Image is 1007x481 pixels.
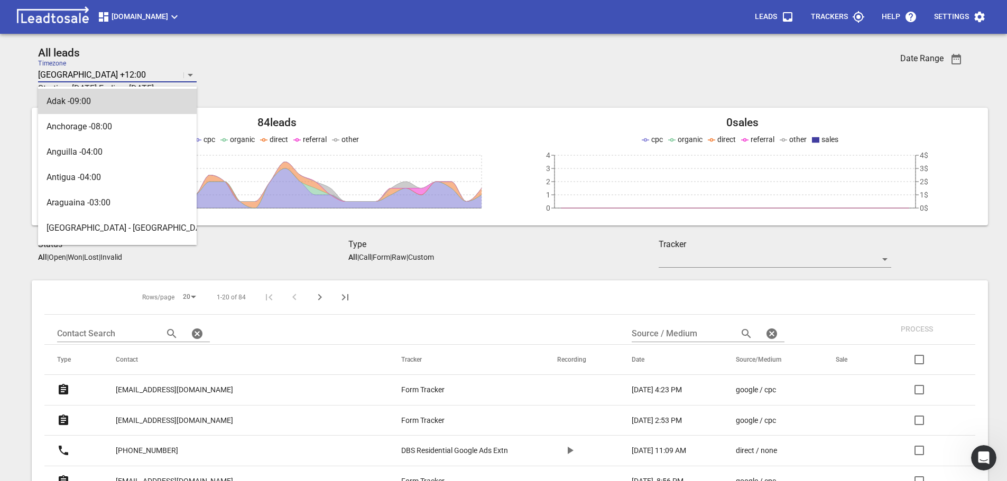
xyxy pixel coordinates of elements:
p: Raw [392,253,407,261]
th: Recording [544,345,619,375]
tspan: 0$ [920,204,928,212]
a: DBS Residential Google Ads Extn [401,445,515,456]
button: Next Page [307,285,332,310]
img: logo [13,6,93,27]
div: Adak -09:00 [38,89,197,114]
a: google / cpc [736,415,793,426]
a: [EMAIL_ADDRESS][DOMAIN_NAME] [116,408,233,433]
button: Last Page [332,285,358,310]
span: referral [751,135,774,144]
a: Form Tracker [401,384,515,395]
tspan: 1 [546,191,550,199]
p: google / cpc [736,415,776,426]
span: Rows/page [142,293,174,302]
span: cpc [651,135,663,144]
div: Argentina - [GEOGRAPHIC_DATA] -03:00 [38,241,197,266]
p: Help [882,12,900,22]
div: Anguilla -04:00 [38,139,197,165]
p: Trackers [811,12,848,22]
span: 1-20 of 84 [217,293,246,302]
p: Open [49,253,66,261]
svg: Form [57,383,70,396]
div: Araguaina -03:00 [38,190,197,215]
h3: Type [348,238,659,251]
span: | [357,253,359,261]
div: Antigua -04:00 [38,165,197,190]
a: direct / none [736,445,793,456]
span: direct [270,135,288,144]
tspan: 0 [546,204,550,212]
span: | [390,253,392,261]
span: sales [821,135,838,144]
svg: Form [57,414,70,427]
button: Date Range [944,46,969,72]
span: referral [303,135,327,144]
span: other [789,135,807,144]
div: [GEOGRAPHIC_DATA] - [GEOGRAPHIC_DATA] -03:00 [38,215,197,241]
span: direct [717,135,736,144]
th: Type [44,345,103,375]
tspan: 2$ [920,177,928,186]
p: google / cpc [736,384,776,395]
th: Sale [823,345,880,375]
tspan: 1$ [920,191,928,199]
h3: Date Range [900,53,944,63]
p: [DATE] 11:09 AM [632,445,686,456]
p: Form Tracker [401,384,445,395]
svg: Call [57,444,70,457]
p: Won [68,253,82,261]
aside: All [38,253,47,261]
a: [EMAIL_ADDRESS][DOMAIN_NAME] [116,377,233,403]
span: | [99,253,100,261]
span: cpc [204,135,215,144]
tspan: 3$ [920,164,928,173]
span: [DOMAIN_NAME] [97,11,181,23]
a: [PHONE_NUMBER] [116,438,178,464]
p: DBS Residential Google Ads Extn [401,445,508,456]
th: Tracker [389,345,544,375]
th: Source/Medium [723,345,823,375]
p: Lost [84,253,99,261]
a: Form Tracker [401,415,515,426]
span: | [66,253,68,261]
tspan: 3 [546,164,550,173]
p: Form Tracker [401,415,445,426]
th: Contact [103,345,389,375]
label: Timezone [38,60,66,67]
a: google / cpc [736,384,793,395]
th: Date [619,345,723,375]
p: Settings [934,12,969,22]
p: [EMAIL_ADDRESS][DOMAIN_NAME] [116,415,233,426]
a: [DATE] 4:23 PM [632,384,694,395]
p: Call [359,253,371,261]
tspan: 4 [546,151,550,159]
span: | [371,253,373,261]
tspan: 4$ [920,151,928,159]
a: [DATE] 2:53 PM [632,415,694,426]
aside: All [348,253,357,261]
p: Leads [755,12,777,22]
h3: Starting: [DATE] Ending: [DATE] [38,82,814,95]
div: 20 [179,290,200,304]
p: direct / none [736,445,777,456]
span: organic [230,135,255,144]
p: [DATE] 2:53 PM [632,415,682,426]
p: [DATE] 4:23 PM [632,384,682,395]
h2: 84 leads [44,116,510,129]
span: | [47,253,49,261]
p: [PHONE_NUMBER] [116,445,178,456]
tspan: 2 [546,177,550,186]
span: organic [678,135,703,144]
button: [DOMAIN_NAME] [93,6,185,27]
span: | [82,253,84,261]
span: other [341,135,359,144]
h2: 0 sales [510,116,976,129]
h3: Tracker [659,238,891,251]
a: [DATE] 11:09 AM [632,445,694,456]
p: Custom [408,253,434,261]
iframe: Intercom live chat [971,445,996,470]
p: Invalid [100,253,122,261]
h2: All leads [38,46,814,60]
p: Form [373,253,390,261]
p: [EMAIL_ADDRESS][DOMAIN_NAME] [116,384,233,395]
